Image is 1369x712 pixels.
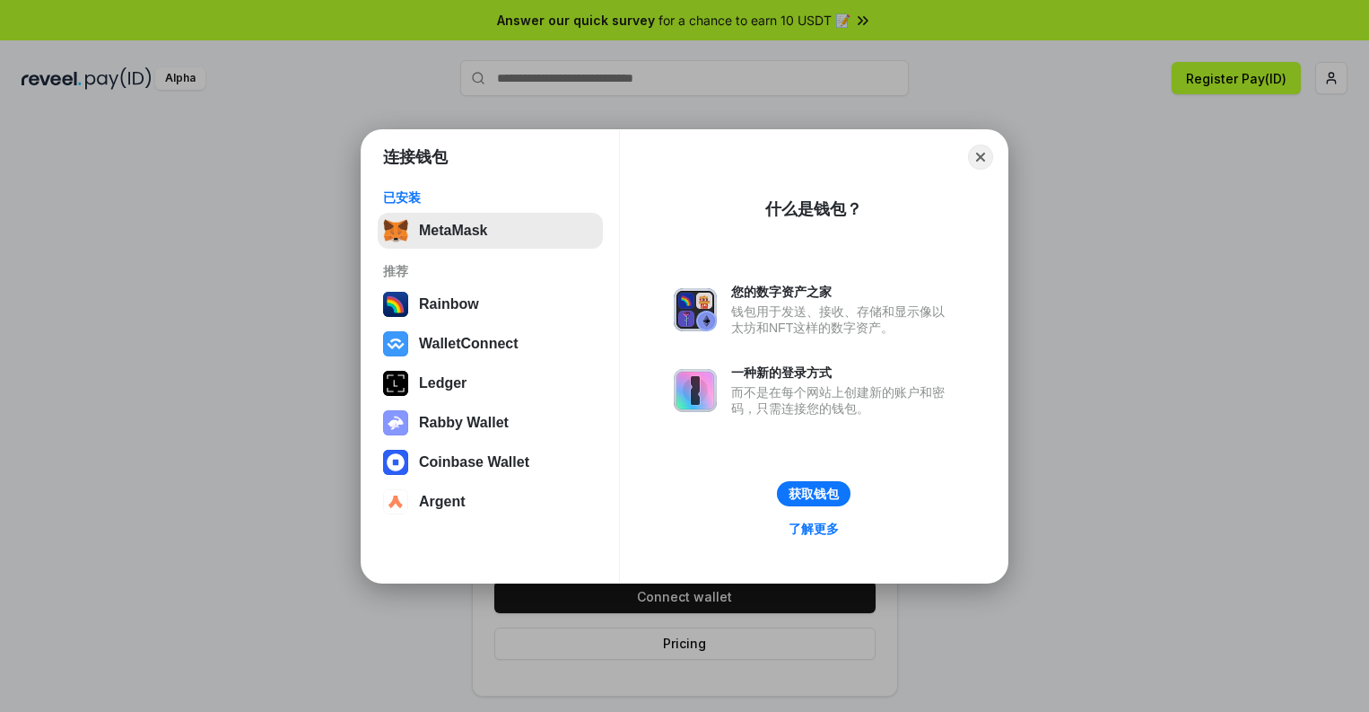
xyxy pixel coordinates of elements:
button: Rabby Wallet [378,405,603,441]
div: Coinbase Wallet [419,454,529,470]
div: 一种新的登录方式 [731,365,954,381]
div: MetaMask [419,223,487,239]
div: 钱包用于发送、接收、存储和显示像以太坊和NFT这样的数字资产。 [731,303,954,336]
img: svg+xml,%3Csvg%20width%3D%2228%22%20height%3D%2228%22%20viewBox%3D%220%200%2028%2028%22%20fill%3D... [383,450,408,475]
button: Argent [378,484,603,520]
div: Argent [419,494,466,510]
img: svg+xml,%3Csvg%20xmlns%3D%22http%3A%2F%2Fwww.w3.org%2F2000%2Fsvg%22%20width%3D%2228%22%20height%3... [383,371,408,396]
div: 而不是在每个网站上创建新的账户和密码，只需连接您的钱包。 [731,384,954,417]
img: svg+xml,%3Csvg%20xmlns%3D%22http%3A%2F%2Fwww.w3.org%2F2000%2Fsvg%22%20fill%3D%22none%22%20viewBox... [674,288,717,331]
img: svg+xml,%3Csvg%20xmlns%3D%22http%3A%2F%2Fwww.w3.org%2F2000%2Fsvg%22%20fill%3D%22none%22%20viewBox... [674,369,717,412]
h1: 连接钱包 [383,146,448,168]
div: 什么是钱包？ [765,198,862,220]
button: Ledger [378,365,603,401]
div: Rainbow [419,296,479,312]
img: svg+xml,%3Csvg%20width%3D%2228%22%20height%3D%2228%22%20viewBox%3D%220%200%2028%2028%22%20fill%3D... [383,489,408,514]
img: svg+xml,%3Csvg%20width%3D%2228%22%20height%3D%2228%22%20viewBox%3D%220%200%2028%2028%22%20fill%3D... [383,331,408,356]
button: WalletConnect [378,326,603,362]
div: 您的数字资产之家 [731,284,954,300]
img: svg+xml,%3Csvg%20width%3D%22120%22%20height%3D%22120%22%20viewBox%3D%220%200%20120%20120%22%20fil... [383,292,408,317]
div: Rabby Wallet [419,415,509,431]
button: Rainbow [378,286,603,322]
img: svg+xml,%3Csvg%20fill%3D%22none%22%20height%3D%2233%22%20viewBox%3D%220%200%2035%2033%22%20width%... [383,218,408,243]
div: Ledger [419,375,467,391]
img: svg+xml,%3Csvg%20xmlns%3D%22http%3A%2F%2Fwww.w3.org%2F2000%2Fsvg%22%20fill%3D%22none%22%20viewBox... [383,410,408,435]
button: MetaMask [378,213,603,249]
button: Close [968,145,993,170]
button: Coinbase Wallet [378,444,603,480]
div: 获取钱包 [789,486,839,502]
a: 了解更多 [778,517,850,541]
div: 推荐 [383,263,597,279]
div: 已安装 [383,189,597,206]
div: 了解更多 [789,521,839,537]
button: 获取钱包 [777,481,850,506]
div: WalletConnect [419,336,519,352]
